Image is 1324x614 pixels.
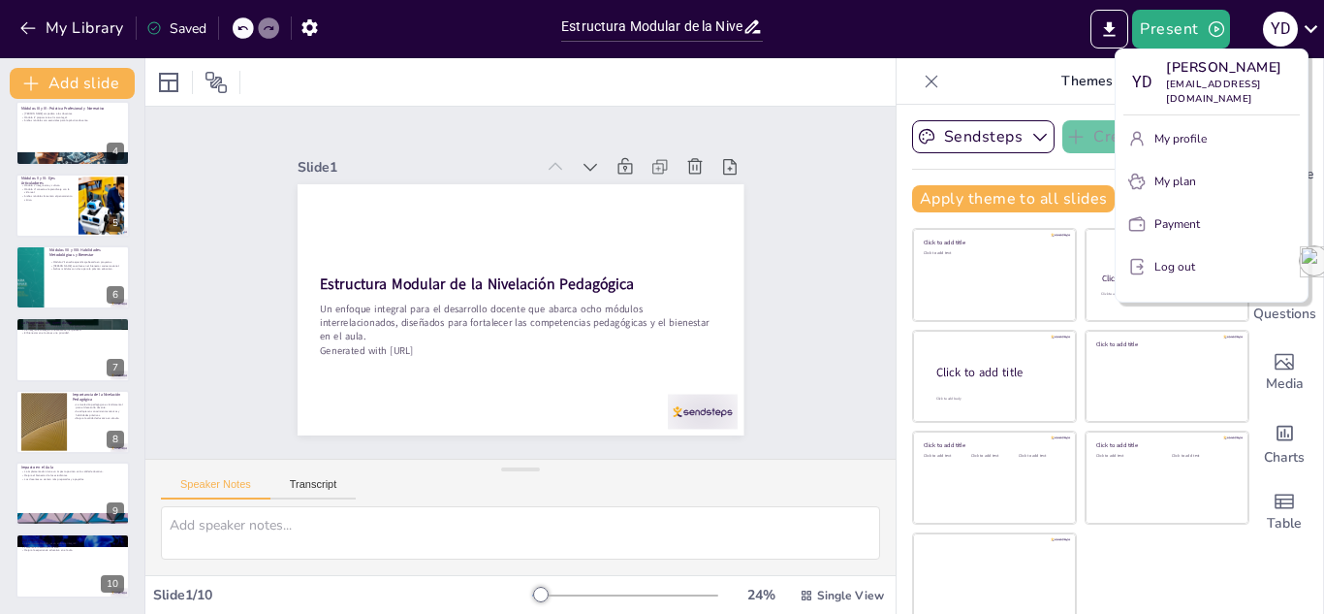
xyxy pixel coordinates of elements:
p: [PERSON_NAME] [1166,57,1300,78]
div: Y D [1123,65,1158,100]
p: [EMAIL_ADDRESS][DOMAIN_NAME] [1166,78,1300,107]
p: Log out [1154,258,1195,275]
button: Payment [1123,209,1300,240]
p: Payment [1154,215,1200,233]
button: Log out [1123,251,1300,282]
button: My plan [1123,166,1300,197]
p: My profile [1154,130,1207,147]
button: My profile [1123,123,1300,154]
p: My plan [1154,173,1196,190]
